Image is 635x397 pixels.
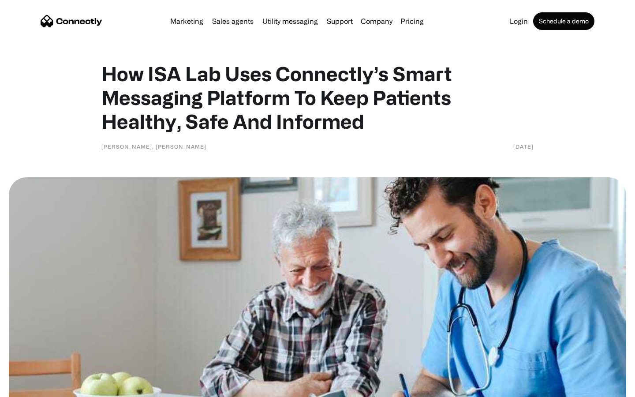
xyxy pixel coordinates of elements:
[513,142,534,151] div: [DATE]
[259,18,321,25] a: Utility messaging
[506,18,531,25] a: Login
[9,382,53,394] aside: Language selected: English
[533,12,594,30] a: Schedule a demo
[18,382,53,394] ul: Language list
[101,62,534,133] h1: How ISA Lab Uses Connectly’s Smart Messaging Platform To Keep Patients Healthy, Safe And Informed
[167,18,207,25] a: Marketing
[361,15,392,27] div: Company
[209,18,257,25] a: Sales agents
[323,18,356,25] a: Support
[101,142,206,151] div: [PERSON_NAME], [PERSON_NAME]
[397,18,427,25] a: Pricing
